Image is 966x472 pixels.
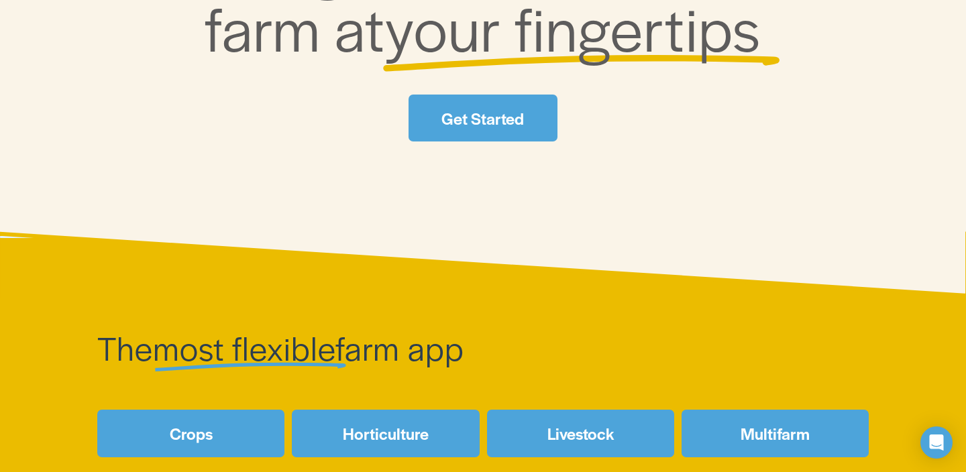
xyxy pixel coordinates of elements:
a: Get Started [409,95,557,141]
a: Horticulture [292,410,479,457]
span: The [97,324,153,370]
span: farm app [335,324,464,370]
a: Multifarm [682,410,869,457]
a: Livestock [487,410,674,457]
a: Crops [97,410,284,457]
div: Open Intercom Messenger [920,426,953,459]
span: most flexible [153,324,335,370]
